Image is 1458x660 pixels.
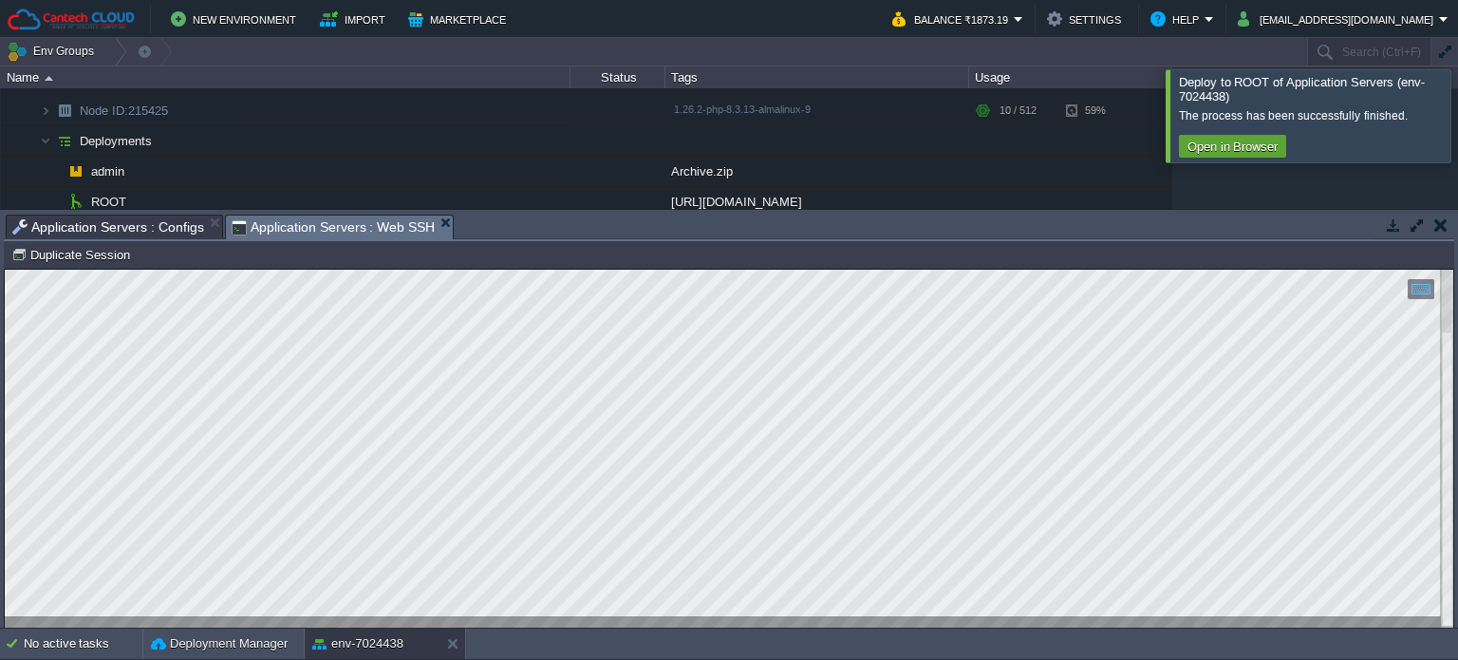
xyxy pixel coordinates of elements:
[24,629,142,659] div: No active tasks
[80,104,128,119] span: Node ID:
[12,216,204,238] span: Application Servers : Configs
[666,66,968,88] div: Tags
[45,76,53,81] img: AMDAwAAAACH5BAEAAAAALAAAAAABAAEAAAICRAEAOw==
[40,97,51,126] img: AMDAwAAAACH5BAEAAAAALAAAAAABAAEAAAICRAEAOw==
[665,158,969,187] div: Archive.zip
[1179,108,1446,123] div: The process has been successfully finished.
[51,97,78,126] img: AMDAwAAAACH5BAEAAAAALAAAAAABAAEAAAICRAEAOw==
[312,634,403,653] button: env-7024438
[1179,75,1425,104] span: Deploy to ROOT of Application Servers (env-7024438)
[63,158,89,187] img: AMDAwAAAACH5BAEAAAAALAAAAAABAAEAAAICRAEAOw==
[171,8,302,30] button: New Environment
[1047,8,1127,30] button: Settings
[51,127,78,157] img: AMDAwAAAACH5BAEAAAAALAAAAAABAAEAAAICRAEAOw==
[63,188,89,217] img: AMDAwAAAACH5BAEAAAAALAAAAAABAAEAAAICRAEAOw==
[89,164,127,180] a: admin
[51,188,63,217] img: AMDAwAAAACH5BAEAAAAALAAAAAABAAEAAAICRAEAOw==
[1150,8,1205,30] button: Help
[1066,97,1128,126] div: 59%
[1238,8,1439,30] button: [EMAIL_ADDRESS][DOMAIN_NAME]
[892,8,1014,30] button: Balance ₹1873.19
[2,66,570,88] div: Name
[232,216,436,239] span: Application Servers : Web SSH
[7,38,101,65] button: Env Groups
[320,8,391,30] button: Import
[408,8,512,30] button: Marketplace
[40,127,51,157] img: AMDAwAAAACH5BAEAAAAALAAAAAABAAEAAAICRAEAOw==
[665,188,969,217] div: [URL][DOMAIN_NAME]
[1000,97,1037,126] div: 10 / 512
[78,104,171,120] span: 215425
[51,158,63,187] img: AMDAwAAAACH5BAEAAAAALAAAAAABAAEAAAICRAEAOw==
[674,104,811,116] span: 1.26.2-php-8.3.13-almalinux-9
[970,66,1170,88] div: Usage
[571,66,664,88] div: Status
[78,134,155,150] a: Deployments
[78,104,171,120] a: Node ID:215425
[89,195,129,211] a: ROOT
[11,246,136,263] button: Duplicate Session
[1182,138,1283,155] button: Open in Browser
[151,634,288,653] button: Deployment Manager
[7,8,136,31] img: Cantech Cloud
